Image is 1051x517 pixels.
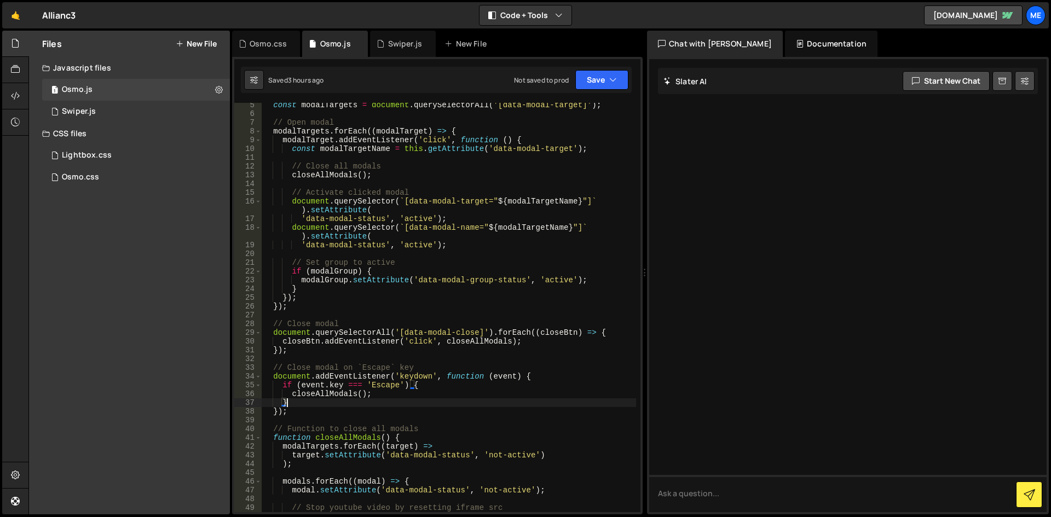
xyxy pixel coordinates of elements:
div: 12 [234,162,262,171]
div: 40 [234,425,262,433]
div: 31 [234,346,262,355]
div: Osmo.js [320,38,351,49]
div: Saved [268,75,324,85]
div: 41 [234,433,262,442]
div: 39 [234,416,262,425]
div: 49 [234,503,262,512]
a: 🤙 [2,2,29,28]
div: 34 [234,372,262,381]
div: 16765/45822.js [42,79,230,101]
div: 17 [234,214,262,223]
div: Not saved to prod [514,75,569,85]
div: 16 [234,197,262,214]
div: 16765/45816.css [42,144,230,166]
div: 26 [234,302,262,311]
div: 22 [234,267,262,276]
div: 11 [234,153,262,162]
div: 21 [234,258,262,267]
div: 9 [234,136,262,144]
div: 37 [234,398,262,407]
div: 44 [234,460,262,468]
div: Chat with [PERSON_NAME] [647,31,783,57]
div: 16765/45823.css [42,166,230,188]
div: Swiper.js [388,38,422,49]
div: 29 [234,328,262,337]
div: 14 [234,179,262,188]
div: 3 hours ago [288,75,324,85]
div: 48 [234,495,262,503]
div: 5 [234,101,262,109]
div: 10 [234,144,262,153]
button: Start new chat [903,71,990,91]
div: 16765/45810.js [42,101,230,123]
div: Lightbox.css [62,150,112,160]
a: [DOMAIN_NAME] [924,5,1023,25]
div: 6 [234,109,262,118]
div: 13 [234,171,262,179]
a: Me [1026,5,1046,25]
span: 1 [51,86,58,95]
button: New File [176,39,217,48]
div: 19 [234,241,262,249]
div: Javascript files [29,57,230,79]
div: Swiper.js [62,107,96,117]
div: CSS files [29,123,230,144]
div: 8 [234,127,262,136]
div: New File [444,38,490,49]
div: 24 [234,284,262,293]
div: 20 [234,249,262,258]
div: 30 [234,337,262,346]
div: Documentation [785,31,877,57]
div: Osmo.js [62,85,93,95]
div: Osmo.css [250,38,287,49]
div: 46 [234,477,262,486]
button: Code + Tools [480,5,571,25]
div: Osmo.css [62,172,99,182]
div: 43 [234,451,262,460]
div: Allianc3 [42,9,76,22]
div: 23 [234,276,262,284]
h2: Files [42,38,62,50]
div: 18 [234,223,262,241]
div: 38 [234,407,262,416]
div: 36 [234,390,262,398]
div: 35 [234,381,262,390]
div: 42 [234,442,262,451]
div: 47 [234,486,262,495]
div: 28 [234,320,262,328]
div: 33 [234,363,262,372]
div: 7 [234,118,262,127]
div: 32 [234,355,262,363]
div: 25 [234,293,262,302]
button: Save [575,70,628,90]
h2: Slater AI [663,76,707,86]
div: 27 [234,311,262,320]
div: 15 [234,188,262,197]
div: 45 [234,468,262,477]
